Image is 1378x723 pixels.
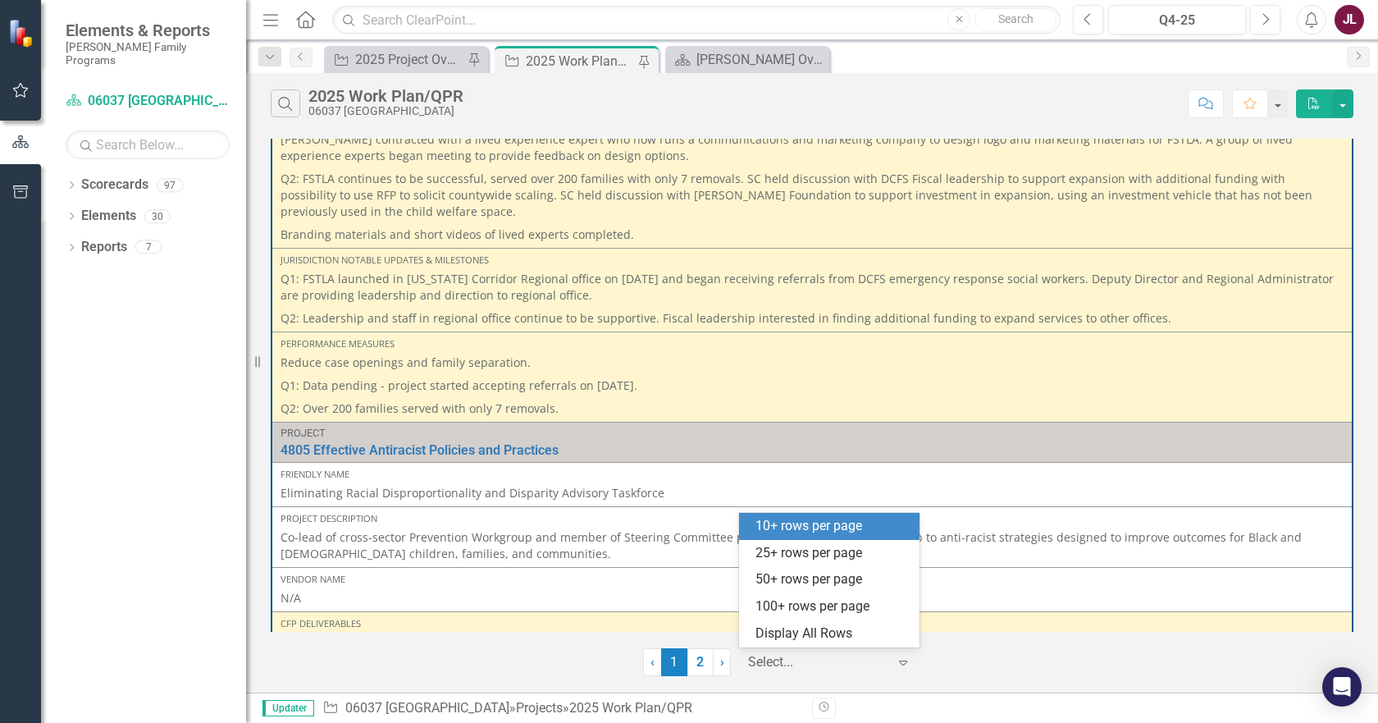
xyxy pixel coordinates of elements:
[271,612,1353,657] td: Double-Click to Edit
[1108,5,1246,34] button: Q4-25
[687,648,714,676] a: 2
[281,428,1344,439] div: Project
[281,529,1344,562] p: Co-lead of cross-sector Prevention Workgroup and member of Steering Committee providing support a...
[669,49,825,70] a: [PERSON_NAME] Overview
[650,654,655,670] span: ‹
[281,468,1344,481] div: Friendly Name
[328,49,463,70] a: 2025 Project Overview
[755,570,910,589] div: 50+ rows per page
[281,512,1344,525] div: Project Description
[271,507,1353,568] td: Double-Click to Edit
[281,573,1344,586] div: Vendor Name
[66,130,230,159] input: Search Below...
[281,337,1344,350] div: Performance Measures
[281,223,1344,243] p: Branding materials and short videos of lived experts completed.
[755,625,910,643] div: Display All Rows
[281,617,1344,630] div: CFP Deliverables
[271,85,1353,248] td: Double-Click to Edit
[271,463,1353,507] td: Double-Click to Edit
[144,209,171,223] div: 30
[262,700,314,716] span: Updater
[308,87,463,105] div: 2025 Work Plan/QPR
[720,654,724,670] span: ›
[355,49,463,70] div: 2025 Project Overview
[974,8,1056,31] button: Search
[281,307,1344,327] p: Q2: Leadership and staff in regional office continue to be supportive. Fiscal leadership interest...
[81,207,136,226] a: Elements
[281,355,1344,374] p: Reduce case openings and family separation.
[157,178,183,192] div: 97
[66,40,230,67] small: [PERSON_NAME] Family Programs
[332,6,1061,34] input: Search ClearPoint...
[281,271,1344,307] p: Q1: FSTLA launched in [US_STATE] Corridor Regional office on [DATE] and began receiving referrals...
[281,397,1344,417] p: Q2: Over 200 families served with only 7 removals.
[1335,5,1364,34] button: JL
[526,51,634,71] div: 2025 Work Plan/QPR
[135,240,162,254] div: 7
[569,700,692,716] div: 2025 Work Plan/QPR
[281,128,1344,167] p: [PERSON_NAME] contracted with a lived experience expert who now runs a communications and marketi...
[998,12,1033,25] span: Search
[281,485,664,501] span: Eliminating Racial Disproportionality and Disparity Advisory Taskforce
[281,443,1344,458] a: 4805 Effective Antiracist Policies and Practices
[755,544,910,563] div: 25+ rows per page
[271,568,1353,612] td: Double-Click to Edit
[1114,11,1240,30] div: Q4-25
[66,21,230,40] span: Elements & Reports
[281,590,301,606] span: N/A
[281,167,1344,223] p: Q2: FSTLA continues to be successful, served over 200 families with only 7 removals. SC held disc...
[755,597,910,616] div: 100+ rows per page
[271,332,1353,422] td: Double-Click to Edit
[755,517,910,536] div: 10+ rows per page
[696,49,825,70] div: [PERSON_NAME] Overview
[81,176,148,194] a: Scorecards
[345,700,509,716] a: 06037 [GEOGRAPHIC_DATA]
[66,92,230,111] a: 06037 [GEOGRAPHIC_DATA]
[661,648,687,676] span: 1
[281,254,1344,267] div: Jurisdiction Notable Updates & Milestones
[81,238,127,257] a: Reports
[1322,667,1362,707] div: Open Intercom Messenger
[322,699,800,718] div: » »
[271,248,1353,332] td: Double-Click to Edit
[8,19,37,48] img: ClearPoint Strategy
[308,105,463,117] div: 06037 [GEOGRAPHIC_DATA]
[271,422,1353,463] td: Double-Click to Edit Right Click for Context Menu
[516,700,563,716] a: Projects
[281,374,1344,397] p: Q1: Data pending - project started accepting referrals on [DATE].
